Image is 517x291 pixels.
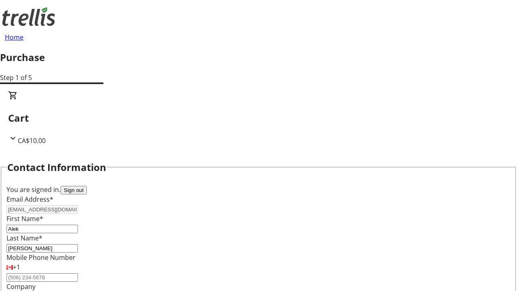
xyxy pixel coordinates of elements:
h2: Contact Information [7,160,106,175]
h2: Cart [8,111,509,125]
div: You are signed in. [6,185,511,194]
label: Mobile Phone Number [6,253,76,262]
div: CartCA$10.00 [8,91,509,145]
label: Company [6,282,36,291]
label: First Name* [6,214,43,223]
label: Last Name* [6,234,42,242]
label: Email Address* [6,195,53,204]
button: Sign out [61,186,87,194]
span: CA$10.00 [18,136,46,145]
input: (506) 234-5678 [6,273,78,282]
